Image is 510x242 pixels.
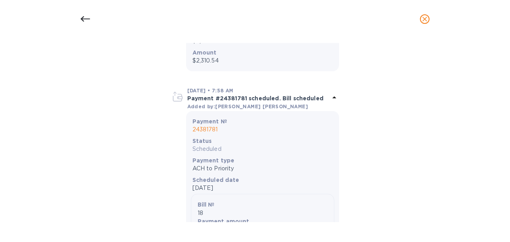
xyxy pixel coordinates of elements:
b: Payment type [192,157,235,164]
b: Bill № [198,201,215,208]
p: Scheduled [192,145,333,153]
b: Scheduled date [192,177,239,183]
b: Amount [192,49,217,56]
div: [DATE] • 7:58 AMPayment #24381781 scheduled. Bill scheduledAdded by:[PERSON_NAME] [PERSON_NAME] [171,86,339,111]
p: [DATE] [192,184,333,192]
button: close [415,10,434,29]
b: Status [192,138,212,144]
b: Payment № [192,118,227,125]
p: 24381781 [192,125,333,134]
p: Payment #24381781 scheduled. Bill scheduled [187,94,330,102]
p: 18 [198,209,328,217]
p: ACH to Priority [192,164,333,173]
b: Payment amount [198,218,249,224]
b: Added by: [PERSON_NAME] [PERSON_NAME] [187,103,308,109]
b: [DATE] • 7:58 AM [187,88,233,94]
p: $2,310.54 [192,57,333,65]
